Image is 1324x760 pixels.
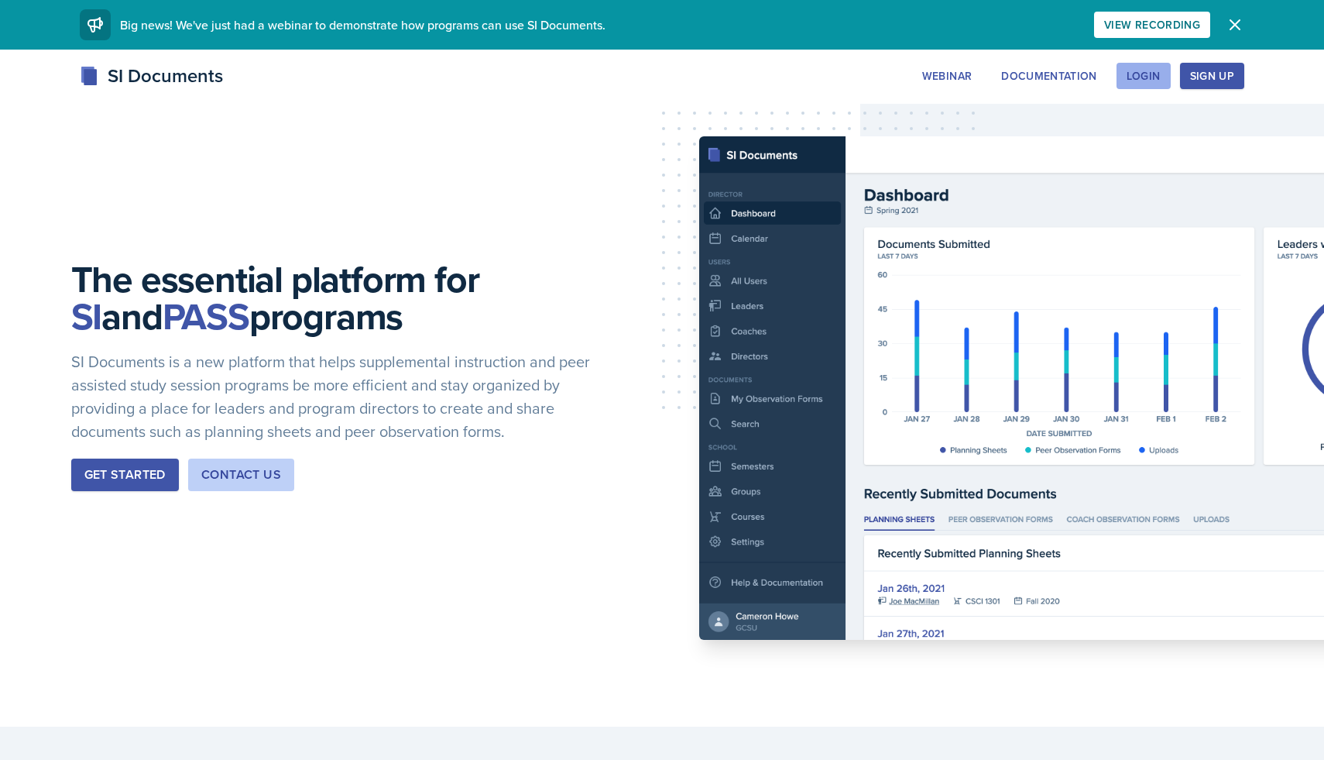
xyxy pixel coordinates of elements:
[1116,63,1171,89] button: Login
[1190,70,1234,82] div: Sign Up
[84,466,166,484] div: Get Started
[1180,63,1244,89] button: Sign Up
[1104,19,1200,31] div: View Recording
[1001,70,1097,82] div: Documentation
[1094,12,1210,38] button: View Recording
[80,62,223,90] div: SI Documents
[71,459,179,491] button: Get Started
[188,459,294,491] button: Contact Us
[1127,70,1161,82] div: Login
[922,70,972,82] div: Webinar
[991,63,1107,89] button: Documentation
[912,63,982,89] button: Webinar
[201,466,281,484] div: Contact Us
[120,16,605,33] span: Big news! We've just had a webinar to demonstrate how programs can use SI Documents.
